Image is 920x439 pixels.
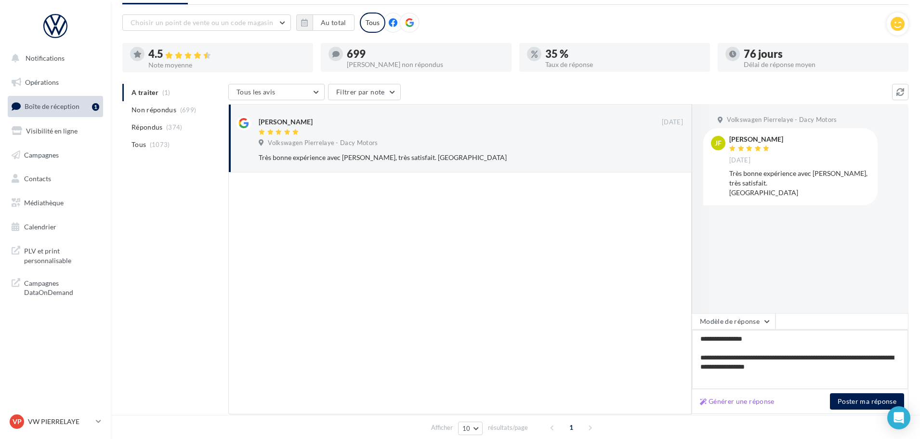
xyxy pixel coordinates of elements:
[744,61,901,68] div: Délai de réponse moyen
[830,393,904,410] button: Poster ma réponse
[24,150,59,159] span: Campagnes
[8,412,103,431] a: VP VW PIERRELAYE
[545,61,702,68] div: Taux de réponse
[488,423,528,432] span: résultats/page
[259,117,313,127] div: [PERSON_NAME]
[328,84,401,100] button: Filtrer par note
[727,116,837,124] span: Volkswagen Pierrelaye - Dacy Motors
[131,105,176,115] span: Non répondus
[692,313,775,330] button: Modèle de réponse
[6,193,105,213] a: Médiathèque
[237,88,276,96] span: Tous les avis
[729,156,750,165] span: [DATE]
[296,14,355,31] button: Au total
[6,169,105,189] a: Contacts
[25,102,79,110] span: Boîte de réception
[148,49,305,60] div: 4.5
[347,49,504,59] div: 699
[462,425,471,432] span: 10
[150,141,170,148] span: (1073)
[347,61,504,68] div: [PERSON_NAME] non répondus
[268,139,378,147] span: Volkswagen Pierrelaye - Dacy Motors
[24,244,99,265] span: PLV et print personnalisable
[148,62,305,68] div: Note moyenne
[180,106,197,114] span: (699)
[6,96,105,117] a: Boîte de réception1
[729,169,870,198] div: Très bonne expérience avec [PERSON_NAME], très satisfait. [GEOGRAPHIC_DATA]
[6,145,105,165] a: Campagnes
[26,54,65,62] span: Notifications
[545,49,702,59] div: 35 %
[26,127,78,135] span: Visibilité en ligne
[228,84,325,100] button: Tous les avis
[13,417,22,426] span: VP
[6,217,105,237] a: Calendrier
[313,14,355,31] button: Au total
[6,273,105,301] a: Campagnes DataOnDemand
[25,78,59,86] span: Opérations
[131,18,273,27] span: Choisir un point de vente ou un code magasin
[131,140,146,149] span: Tous
[122,14,291,31] button: Choisir un point de vente ou un code magasin
[259,153,620,162] div: Très bonne expérience avec [PERSON_NAME], très satisfait. [GEOGRAPHIC_DATA]
[696,396,778,407] button: Générer une réponse
[24,223,56,231] span: Calendrier
[92,103,99,111] div: 1
[458,422,483,435] button: 10
[166,123,183,131] span: (374)
[24,174,51,183] span: Contacts
[715,138,722,148] span: JF
[28,417,92,426] p: VW PIERRELAYE
[887,406,910,429] div: Open Intercom Messenger
[131,122,163,132] span: Répondus
[6,240,105,269] a: PLV et print personnalisable
[662,118,683,127] span: [DATE]
[729,136,783,143] div: [PERSON_NAME]
[431,423,453,432] span: Afficher
[360,13,385,33] div: Tous
[24,199,64,207] span: Médiathèque
[6,48,101,68] button: Notifications
[24,277,99,297] span: Campagnes DataOnDemand
[6,121,105,141] a: Visibilité en ligne
[564,420,579,435] span: 1
[6,72,105,93] a: Opérations
[744,49,901,59] div: 76 jours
